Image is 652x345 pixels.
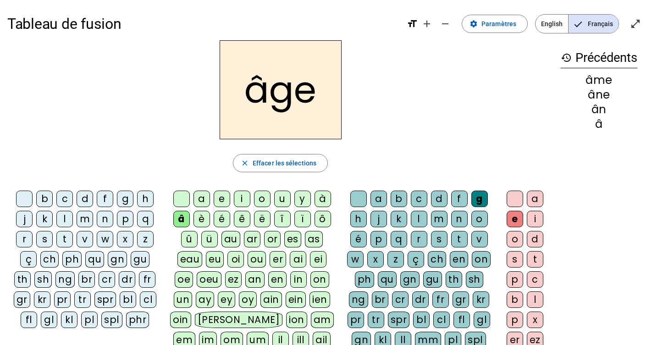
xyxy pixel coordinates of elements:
[315,211,331,227] div: ô
[221,231,240,247] div: au
[350,211,367,227] div: h
[527,271,543,288] div: c
[119,271,135,288] div: dr
[310,271,329,288] div: on
[536,15,568,33] span: English
[234,211,250,227] div: ê
[507,291,523,308] div: b
[239,291,257,308] div: oy
[181,231,198,247] div: û
[40,251,59,268] div: ch
[74,291,91,308] div: tr
[446,271,462,288] div: th
[54,291,71,308] div: pr
[286,291,306,308] div: ein
[201,231,218,247] div: ü
[20,251,37,268] div: ç
[62,251,82,268] div: ph
[367,251,384,268] div: x
[527,231,543,247] div: d
[137,231,154,247] div: z
[527,211,543,227] div: i
[234,191,250,207] div: i
[507,271,523,288] div: p
[471,231,488,247] div: v
[214,211,230,227] div: é
[174,291,192,308] div: un
[453,312,470,328] div: fl
[253,158,316,169] span: Effacer les sélections
[97,191,113,207] div: f
[421,18,432,29] mat-icon: add
[260,291,282,308] div: ain
[413,312,430,328] div: bl
[245,271,265,288] div: an
[431,231,448,247] div: s
[126,312,149,328] div: phr
[411,231,427,247] div: r
[472,251,491,268] div: on
[77,191,93,207] div: d
[225,271,242,288] div: ez
[7,9,399,38] h1: Tableau de fusion
[117,231,133,247] div: x
[440,18,451,29] mat-icon: remove
[350,231,367,247] div: é
[227,251,244,268] div: oi
[97,231,113,247] div: w
[407,18,418,29] mat-icon: format_size
[411,191,427,207] div: c
[561,104,637,115] div: ân
[218,291,235,308] div: ey
[206,251,224,268] div: eu
[177,251,203,268] div: eau
[561,52,572,63] mat-icon: history
[561,48,637,68] h3: Précédents
[507,251,523,268] div: s
[294,191,311,207] div: y
[34,271,52,288] div: sh
[432,291,449,308] div: fr
[309,291,330,308] div: ien
[264,231,281,247] div: or
[391,191,407,207] div: b
[137,191,154,207] div: h
[507,231,523,247] div: o
[630,18,641,29] mat-icon: open_in_full
[561,89,637,100] div: âne
[451,231,468,247] div: t
[310,251,326,268] div: ei
[411,211,427,227] div: l
[453,291,469,308] div: gr
[355,271,374,288] div: ph
[471,211,488,227] div: o
[117,191,133,207] div: g
[56,191,73,207] div: c
[391,231,407,247] div: q
[370,191,387,207] div: a
[77,211,93,227] div: m
[56,211,73,227] div: l
[55,271,75,288] div: ng
[284,231,301,247] div: es
[139,271,155,288] div: fr
[451,191,468,207] div: f
[254,191,271,207] div: o
[36,191,53,207] div: b
[14,291,30,308] div: gr
[436,15,454,33] button: Diminuer la taille de la police
[305,231,323,247] div: as
[173,211,190,227] div: â
[16,211,33,227] div: j
[451,211,468,227] div: n
[391,211,407,227] div: k
[108,251,127,268] div: gn
[78,271,95,288] div: br
[196,291,214,308] div: ay
[254,211,271,227] div: ë
[97,211,113,227] div: n
[349,291,368,308] div: ng
[290,271,307,288] div: in
[507,312,523,328] div: p
[21,312,37,328] div: fl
